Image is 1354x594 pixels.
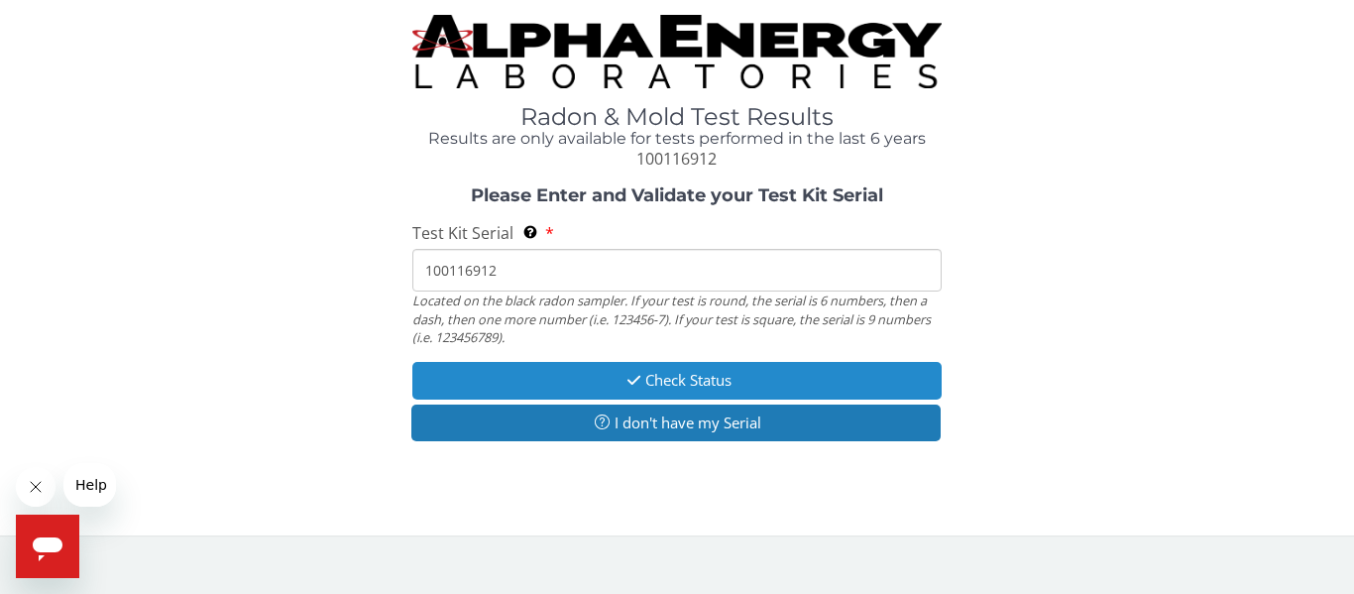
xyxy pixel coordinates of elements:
div: Located on the black radon sampler. If your test is round, the serial is 6 numbers, then a dash, ... [412,292,942,346]
iframe: Button to launch messaging window [16,515,79,578]
iframe: Close message [16,467,56,507]
button: Check Status [412,362,942,399]
iframe: Message from company [63,463,116,507]
h1: Radon & Mold Test Results [412,104,942,130]
span: Test Kit Serial [412,222,513,244]
strong: Please Enter and Validate your Test Kit Serial [471,184,883,206]
img: TightCrop.jpg [412,15,942,88]
span: 100116912 [636,148,717,170]
h4: Results are only available for tests performed in the last 6 years [412,130,942,148]
button: I don't have my Serial [411,405,941,441]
